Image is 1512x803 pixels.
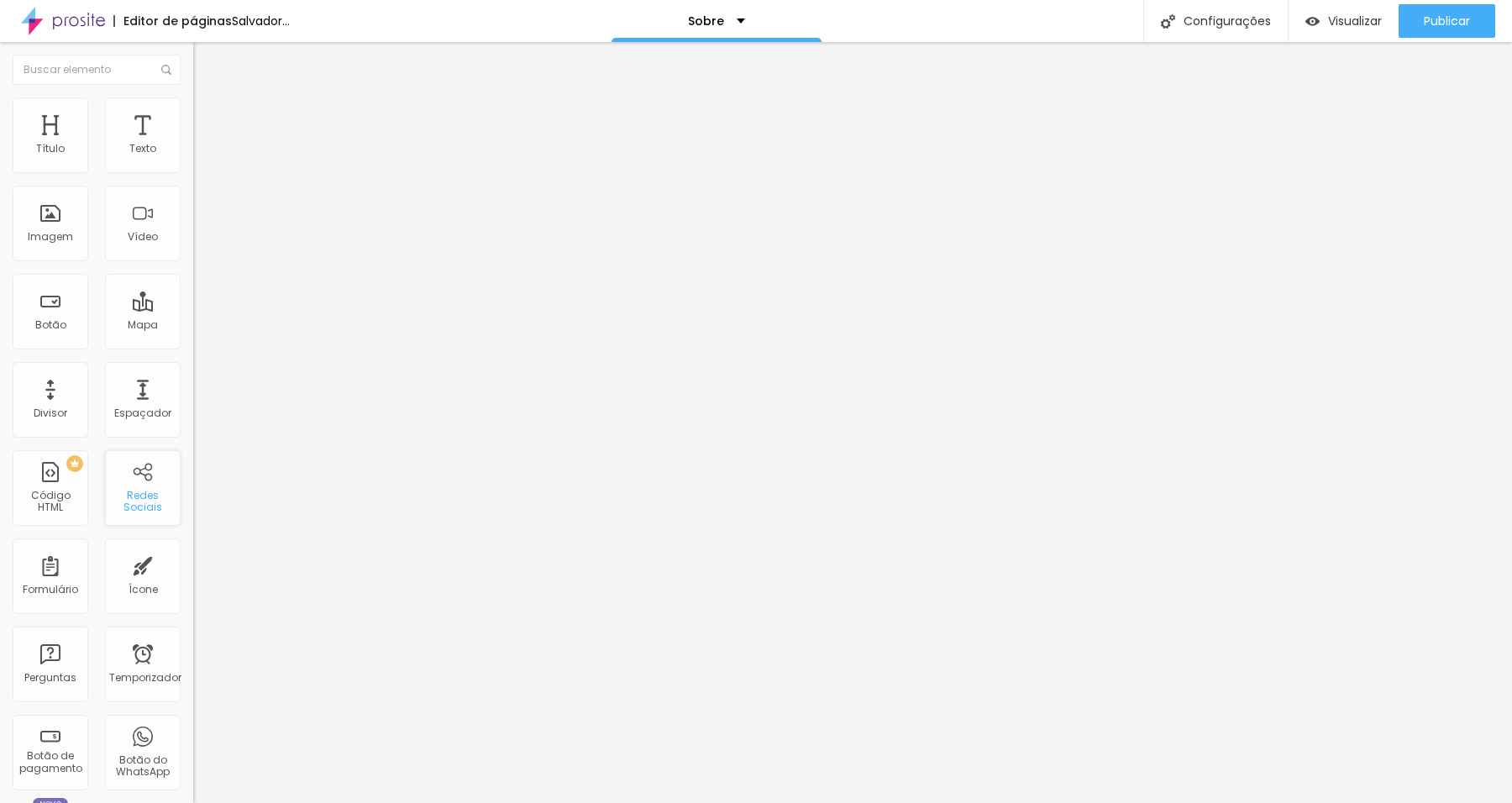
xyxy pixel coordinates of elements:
font: Título [36,141,65,155]
font: Visualizar [1328,13,1382,29]
font: Botão de pagamento [19,748,82,774]
font: Mapa [128,318,158,332]
font: Espaçador [114,406,171,420]
button: Visualizar [1289,4,1399,38]
font: Vídeo [128,229,158,244]
iframe: Editor [193,42,1512,803]
font: Publicar [1424,13,1470,29]
font: Perguntas [24,670,76,685]
font: Ícone [129,582,158,596]
img: Ícone [161,65,171,75]
font: Divisor [34,406,67,420]
font: Botão do WhatsApp [116,753,170,779]
font: Salvador... [232,13,290,29]
input: Buscar elemento [13,55,181,85]
font: Temporizador [109,670,181,685]
img: view-1.svg [1305,14,1320,29]
font: Código HTML [31,488,71,514]
font: Sobre [688,13,724,29]
font: Configurações [1184,13,1271,29]
font: Texto [129,141,156,155]
button: Publicar [1399,4,1495,38]
font: Imagem [28,229,73,244]
img: Ícone [1161,14,1175,29]
font: Redes Sociais [123,488,162,514]
font: Formulário [23,582,78,596]
font: Editor de páginas [123,13,232,29]
font: Botão [35,318,66,332]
